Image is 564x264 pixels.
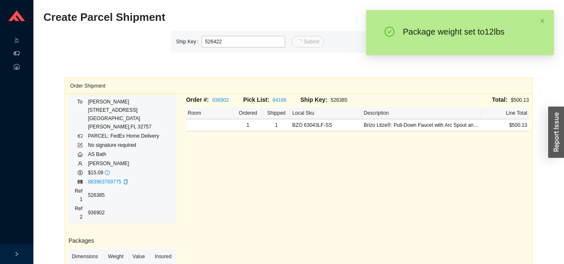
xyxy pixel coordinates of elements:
[88,131,172,141] td: PARCEL: FedEx Home Delivery
[68,236,176,246] h3: Packages
[212,97,229,103] a: 936902
[88,150,172,159] td: AS Bath
[78,161,83,166] span: user
[243,96,269,103] span: Pick List:
[403,27,527,37] div: Package weight set to 12 lb s
[291,107,362,119] th: Local Sku
[362,107,481,119] th: Description
[88,179,121,185] a: 883963769775
[78,179,83,184] span: barcode
[14,251,19,256] span: right
[43,10,426,25] h2: Create Parcel Shipment
[300,95,357,105] div: 526385
[123,179,128,184] span: copy
[88,186,172,204] td: 526385
[234,107,262,119] th: Ordered
[88,168,172,177] td: $15.09
[70,78,527,93] div: Order Shipment
[186,107,234,119] th: Room
[292,36,324,48] button: Submit
[72,204,88,221] td: Ref 2
[300,96,327,103] span: Ship Key:
[123,178,128,186] div: Copy
[88,141,172,150] td: No signature required
[540,18,545,23] span: close
[481,119,529,131] td: $500.13
[78,170,83,175] span: dollar
[78,152,83,157] span: home
[357,95,529,105] div: $500.13
[262,119,291,131] td: 1
[88,204,172,221] td: 936902
[273,97,286,103] a: 64166
[234,119,262,131] td: 1
[481,107,529,119] th: Line Total
[492,96,508,103] span: Total:
[262,107,291,119] th: Shipped
[78,143,83,148] span: form
[186,96,209,103] span: Order #:
[291,119,362,131] td: BZO 63043LF-SS
[88,98,172,131] div: [PERSON_NAME] [STREET_ADDRESS] [GEOGRAPHIC_DATA][PERSON_NAME] , FL 32757
[384,27,395,38] span: check-circle
[364,121,479,129] div: Brizo Litze®: Pull-Down Faucet with Arc Spout and Knurled Handle - Stainless
[176,36,202,48] label: Ship Key
[88,159,172,168] td: [PERSON_NAME]
[72,186,88,204] td: Ref 1
[72,97,88,131] td: To
[105,170,110,175] span: info-circle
